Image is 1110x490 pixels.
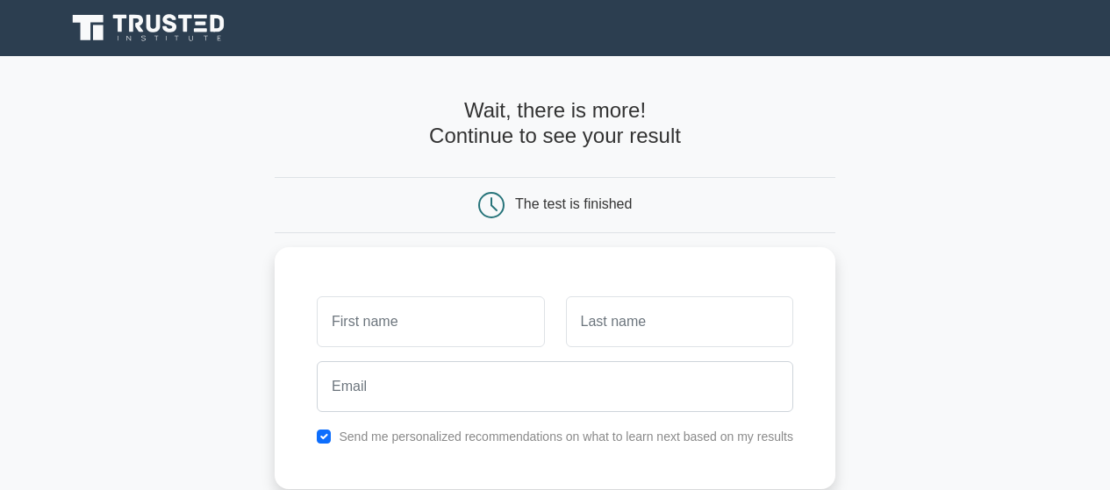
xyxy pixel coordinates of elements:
[275,98,835,149] h4: Wait, there is more! Continue to see your result
[317,361,793,412] input: Email
[339,430,793,444] label: Send me personalized recommendations on what to learn next based on my results
[317,296,544,347] input: First name
[515,196,632,211] div: The test is finished
[566,296,793,347] input: Last name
